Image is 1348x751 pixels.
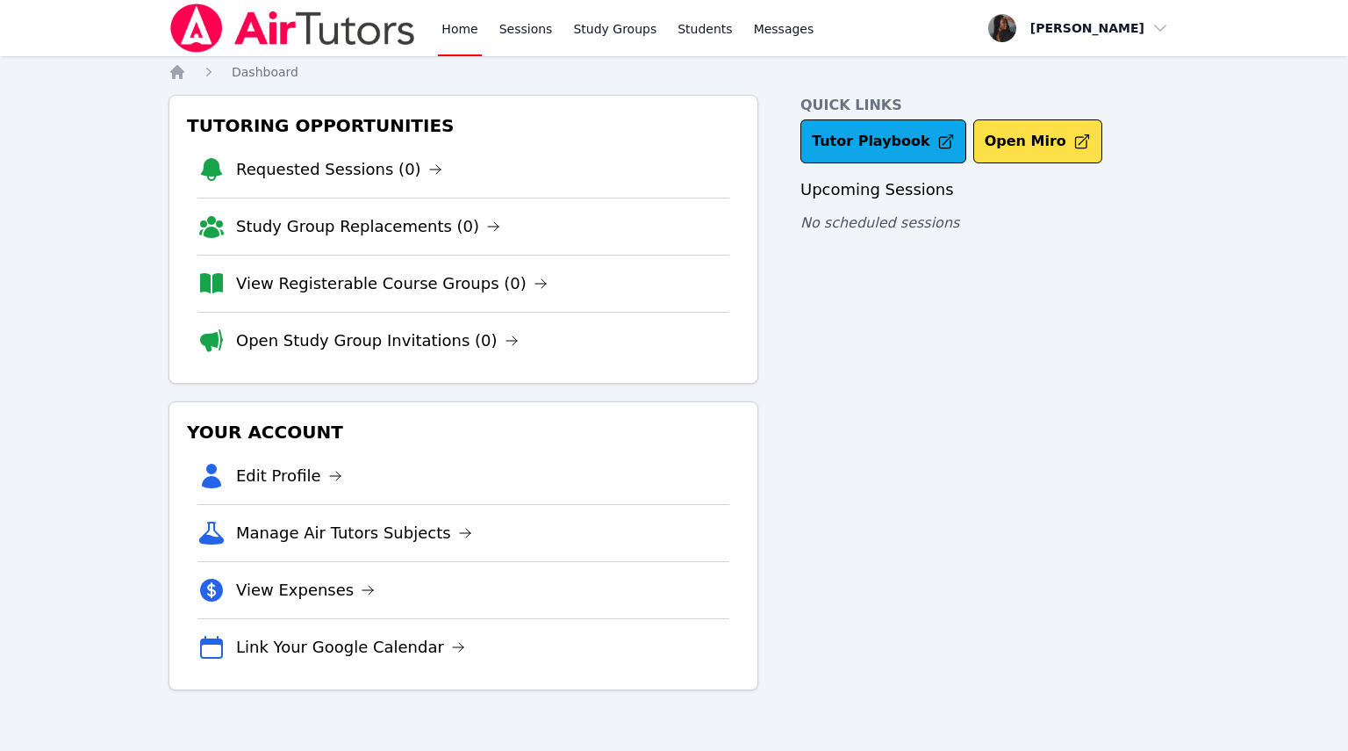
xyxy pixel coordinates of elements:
[168,63,1179,81] nav: Breadcrumb
[800,214,959,231] span: No scheduled sessions
[973,119,1102,163] button: Open Miro
[236,635,465,660] a: Link Your Google Calendar
[236,271,548,296] a: View Registerable Course Groups (0)
[800,177,1179,202] h3: Upcoming Sessions
[183,110,743,141] h3: Tutoring Opportunities
[168,4,417,53] img: Air Tutors
[236,521,472,545] a: Manage Air Tutors Subjects
[800,119,966,163] a: Tutor Playbook
[236,329,519,353] a: Open Study Group Invitations (0)
[236,157,442,182] a: Requested Sessions (0)
[754,20,814,38] span: Messages
[232,65,298,79] span: Dashboard
[236,464,342,488] a: Edit Profile
[183,416,743,448] h3: Your Account
[232,63,298,81] a: Dashboard
[800,95,1179,116] h4: Quick Links
[236,578,375,603] a: View Expenses
[236,214,500,239] a: Study Group Replacements (0)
